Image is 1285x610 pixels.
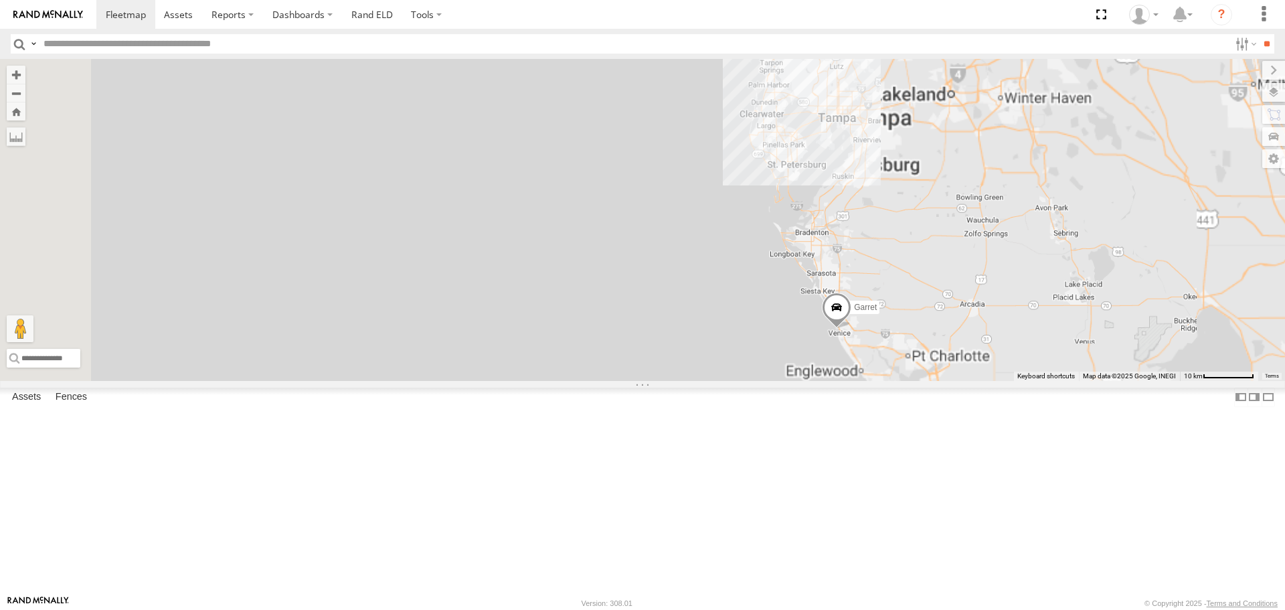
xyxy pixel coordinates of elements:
[13,10,83,19] img: rand-logo.svg
[854,303,877,312] span: Garret
[28,34,39,54] label: Search Query
[7,102,25,121] button: Zoom Home
[1211,4,1232,25] i: ?
[1234,388,1248,407] label: Dock Summary Table to the Left
[1265,373,1279,378] a: Terms (opens in new tab)
[1144,599,1278,607] div: © Copyright 2025 -
[1262,388,1275,407] label: Hide Summary Table
[1184,372,1203,380] span: 10 km
[7,66,25,84] button: Zoom in
[1262,149,1285,168] label: Map Settings
[7,315,33,342] button: Drag Pegman onto the map to open Street View
[1180,372,1258,381] button: Map Scale: 10 km per 73 pixels
[1207,599,1278,607] a: Terms and Conditions
[582,599,632,607] div: Version: 308.01
[1017,372,1075,381] button: Keyboard shortcuts
[7,127,25,146] label: Measure
[1248,388,1261,407] label: Dock Summary Table to the Right
[1083,372,1176,380] span: Map data ©2025 Google, INEGI
[7,84,25,102] button: Zoom out
[5,388,48,407] label: Assets
[49,388,94,407] label: Fences
[1230,34,1259,54] label: Search Filter Options
[1124,5,1163,25] div: Scott Humbel
[7,597,69,610] a: Visit our Website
